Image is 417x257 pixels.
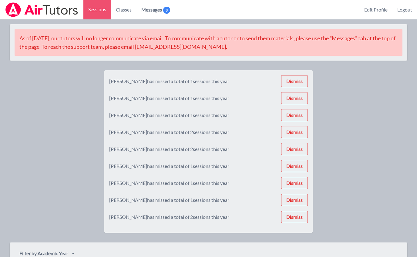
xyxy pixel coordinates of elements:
button: Dismiss [281,143,308,155]
span: 3 [163,7,170,14]
img: Airtutors Logo [5,2,79,17]
div: [PERSON_NAME] has missed a total of 1 sessions this year [109,112,229,119]
button: Dismiss [281,92,308,104]
div: [PERSON_NAME] has missed a total of 1 sessions this year [109,162,229,170]
button: Dismiss [281,211,308,223]
button: Dismiss [281,160,308,172]
button: Dismiss [281,194,308,206]
button: Dismiss [281,177,308,189]
div: [PERSON_NAME] has missed a total of 2 sessions this year [109,145,229,153]
button: Dismiss [281,75,308,87]
div: [PERSON_NAME] has missed a total of 1 sessions this year [109,196,229,204]
div: [PERSON_NAME] has missed a total of 1 sessions this year [109,78,229,85]
div: [PERSON_NAME] has missed a total of 2 sessions this year [109,128,229,136]
div: As of [DATE], our tutors will no longer communicate via email. To communicate with a tutor or to ... [15,29,402,56]
div: [PERSON_NAME] has missed a total of 1 sessions this year [109,95,229,102]
button: Dismiss [281,126,308,138]
span: Messages [141,6,170,13]
button: Dismiss [281,109,308,121]
div: [PERSON_NAME] has missed a total of 1 sessions this year [109,179,229,187]
div: [PERSON_NAME] has missed a total of 2 sessions this year [109,213,229,221]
